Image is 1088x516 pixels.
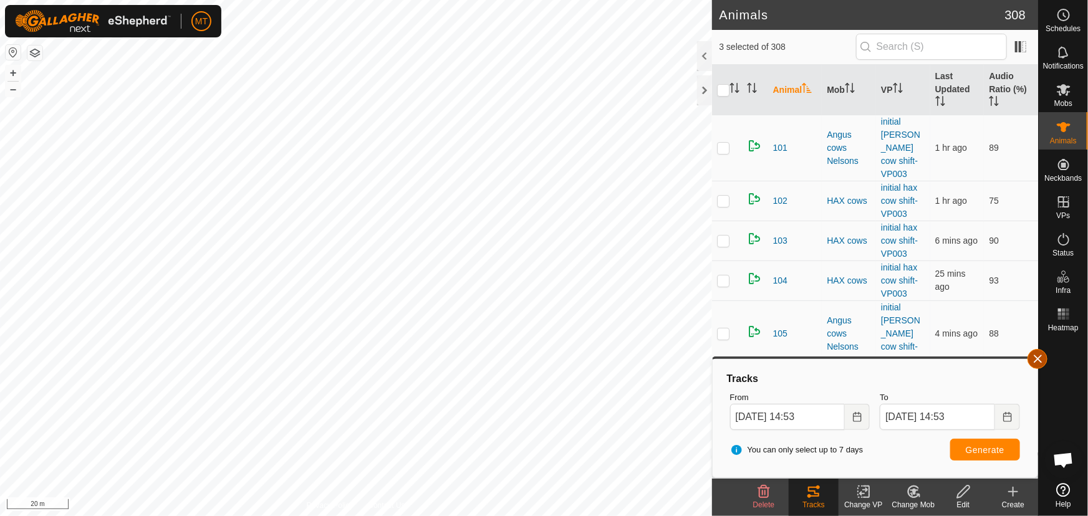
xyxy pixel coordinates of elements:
[1046,25,1081,32] span: Schedules
[888,499,938,510] div: Change Mob
[1005,6,1026,24] span: 308
[989,98,999,108] p-sorticon: Activate to sort
[1052,249,1074,257] span: Status
[1039,478,1088,513] a: Help
[730,444,864,456] span: You can only select up to 7 days
[827,128,871,168] div: Angus cows Nelsons
[6,82,21,97] button: –
[1048,324,1079,332] span: Heatmap
[989,196,999,206] span: 75
[195,15,208,28] span: MT
[845,404,870,430] button: Choose Date
[827,194,871,208] div: HAX cows
[856,34,1007,60] input: Search (S)
[880,391,1020,404] label: To
[773,141,787,155] span: 101
[15,10,171,32] img: Gallagher Logo
[773,327,787,340] span: 105
[1056,287,1071,294] span: Infra
[802,85,812,95] p-sorticon: Activate to sort
[995,404,1020,430] button: Choose Date
[27,45,42,60] button: Map Layers
[773,274,787,287] span: 104
[747,271,762,286] img: returning on
[989,143,999,153] span: 89
[729,85,739,95] p-sorticon: Activate to sort
[730,391,870,404] label: From
[935,269,966,292] span: 13 Sept 2025, 2:27 pm
[935,98,945,108] p-sorticon: Activate to sort
[935,196,967,206] span: 13 Sept 2025, 1:13 pm
[1056,212,1070,219] span: VPs
[1044,174,1082,182] span: Neckbands
[773,194,787,208] span: 102
[988,499,1038,510] div: Create
[720,7,1005,22] h2: Animals
[6,45,21,60] button: Reset Map
[1045,441,1082,479] div: Open chat
[747,138,762,153] img: returning on
[839,499,888,510] div: Change VP
[881,302,920,365] a: initial [PERSON_NAME] cow shift-VP003
[935,236,978,246] span: 13 Sept 2025, 2:46 pm
[307,500,354,511] a: Privacy Policy
[822,65,876,115] th: Mob
[720,41,856,54] span: 3 selected of 308
[789,499,839,510] div: Tracks
[1043,62,1084,70] span: Notifications
[881,183,918,219] a: initial hax cow shift-VP003
[935,143,967,153] span: 13 Sept 2025, 1:50 pm
[845,85,855,95] p-sorticon: Activate to sort
[368,500,405,511] a: Contact Us
[1056,500,1071,508] span: Help
[773,234,787,247] span: 103
[1050,137,1077,145] span: Animals
[881,262,918,299] a: initial hax cow shift-VP003
[930,65,984,115] th: Last Updated
[747,85,757,95] p-sorticon: Activate to sort
[827,274,871,287] div: HAX cows
[893,85,903,95] p-sorticon: Activate to sort
[747,231,762,246] img: returning on
[989,328,999,338] span: 88
[966,445,1004,455] span: Generate
[827,314,871,353] div: Angus cows Nelsons
[768,65,822,115] th: Animal
[950,439,1020,461] button: Generate
[876,65,930,115] th: VP
[6,65,21,80] button: +
[938,499,988,510] div: Edit
[935,328,978,338] span: 13 Sept 2025, 2:48 pm
[747,191,762,206] img: returning on
[827,234,871,247] div: HAX cows
[989,236,999,246] span: 90
[753,500,775,509] span: Delete
[881,222,918,259] a: initial hax cow shift-VP003
[984,65,1038,115] th: Audio Ratio (%)
[881,117,920,179] a: initial [PERSON_NAME] cow shift-VP003
[989,275,999,285] span: 93
[1054,100,1072,107] span: Mobs
[747,324,762,339] img: returning on
[725,371,1026,386] div: Tracks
